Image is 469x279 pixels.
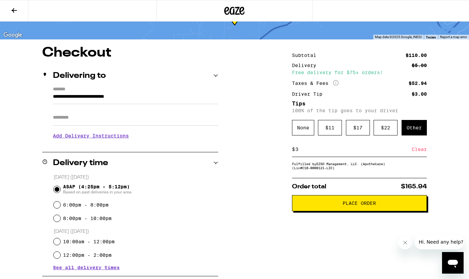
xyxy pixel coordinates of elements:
a: Open this area in Google Maps (opens a new window) [2,31,24,39]
span: $165.94 [401,184,427,190]
div: Taxes & Fees [292,80,339,86]
div: $ 22 [374,120,398,135]
div: Free delivery for $75+ orders! [292,70,427,75]
button: See all delivery times [53,265,120,270]
p: [DATE] ([DATE]) [54,228,218,235]
h3: Add Delivery Instructions [53,128,218,144]
iframe: Button to launch messaging window [442,252,464,274]
a: Report a map error [440,35,467,39]
iframe: Message from company [415,235,464,249]
div: $ [292,142,295,157]
span: Place Order [343,201,376,206]
input: 0 [295,146,412,152]
h5: Tips [292,101,427,106]
span: Based on past deliveries in your area [63,189,131,195]
div: $110.00 [406,53,427,58]
div: Subtotal [292,53,321,58]
span: Map data ©2025 Google, INEGI [375,35,422,39]
h2: Delivering to [53,72,106,80]
span: Order total [292,184,326,190]
iframe: Close message [399,236,412,249]
div: $ 17 [346,120,370,135]
div: Clear [412,142,427,157]
button: Place Order [292,195,427,211]
div: Other [402,120,427,135]
h1: Checkout [42,46,218,60]
h2: Delivery time [53,159,108,167]
img: Google [2,31,24,39]
span: ASAP (4:25pm - 5:12pm) [63,184,131,195]
div: $3.00 [412,92,427,96]
div: None [292,120,314,135]
label: 10:00am - 12:00pm [63,239,115,244]
div: $52.94 [409,81,427,86]
div: Driver Tip [292,92,327,96]
label: 6:00pm - 8:00pm [63,202,109,208]
div: Fulfilled by EZSD Management, LLC. (Apothekare) (Lic# C10-0000121-LIC ) [292,162,427,170]
p: [DATE] ([DATE]) [54,174,218,181]
div: $ 11 [318,120,342,135]
div: Delivery [292,63,321,68]
label: 12:00pm - 2:00pm [63,252,112,258]
p: 100% of the tip goes to your driver [292,108,427,113]
a: Terms [426,35,436,39]
p: We'll contact you at [PHONE_NUMBER] when we arrive [53,144,218,149]
div: $5.00 [412,63,427,68]
label: 8:00pm - 10:00pm [63,216,112,221]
